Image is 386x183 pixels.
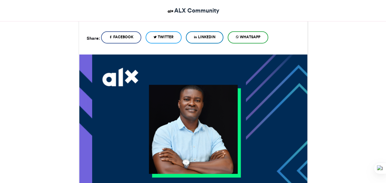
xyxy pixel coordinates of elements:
span: LinkedIn [198,34,215,40]
span: Twitter [158,34,174,40]
a: Twitter [146,31,182,43]
img: ALX Community [167,7,174,15]
a: LinkedIn [186,31,223,43]
a: ALX Community [167,6,219,15]
span: Facebook [113,34,133,40]
span: WhatsApp [240,34,260,40]
a: WhatsApp [228,31,268,43]
a: Facebook [101,31,141,43]
h5: Share: [87,34,100,42]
